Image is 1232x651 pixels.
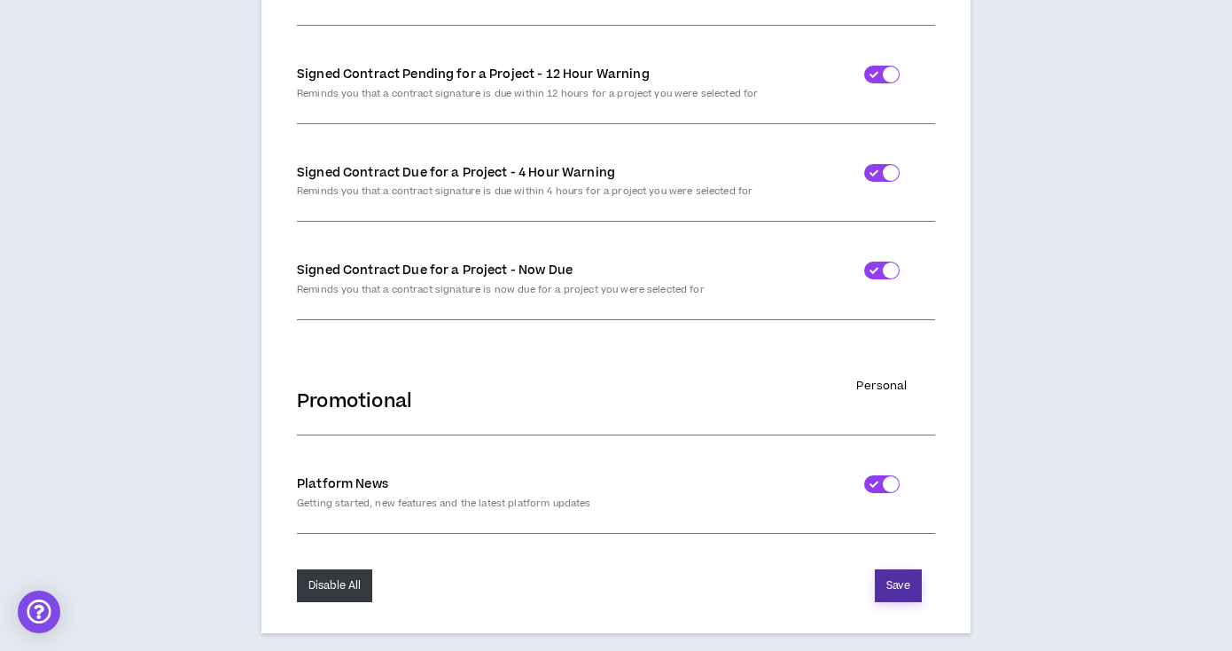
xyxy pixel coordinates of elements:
[297,283,815,297] p: Reminds you that a contract signature is now due for a project you were selected for
[297,164,815,183] p: Signed Contract Due for a Project - 4 Hour Warning
[18,591,60,633] div: Open Intercom Messenger
[875,569,922,602] button: Save
[297,475,815,494] p: Platform News
[297,184,815,199] p: Reminds you that a contract signature is due within 4 hours for a project you were selected for
[297,66,815,84] p: Signed Contract Pending for a Project - 12 Hour Warning
[297,391,411,412] h4: Promotional
[297,87,815,101] p: Reminds you that a contract signature is due within 12 hours for a project you were selected for
[297,262,815,280] p: Signed Contract Due for a Project - Now Due
[297,497,815,511] p: Getting started, new features and the latest platform updates
[297,569,372,602] button: Disable All
[856,378,907,395] p: Personal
